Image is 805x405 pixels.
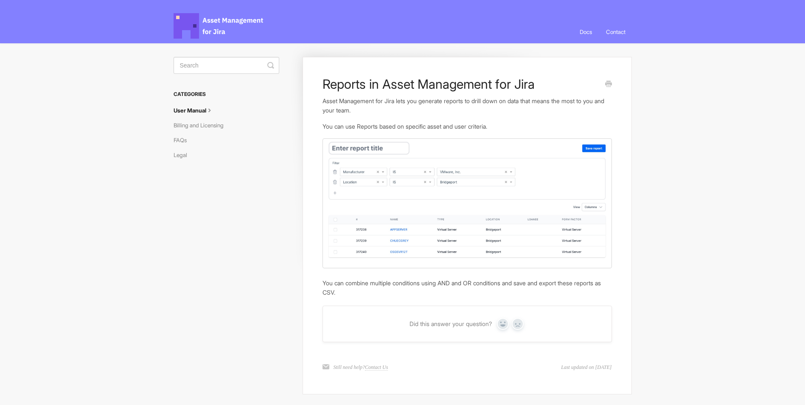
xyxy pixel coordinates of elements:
[323,278,611,297] p: You can combine multiple conditions using AND and OR conditions and save and export these reports...
[174,133,193,147] a: FAQs
[600,20,632,43] a: Contact
[323,122,611,131] p: You can use Reports based on specific asset and user criteria.
[174,57,279,74] input: Search
[323,138,611,268] img: file-11tf7mQyus.png
[323,76,599,92] h1: Reports in Asset Management for Jira
[174,104,220,117] a: User Manual
[410,320,492,328] span: Did this answer your question?
[174,13,264,39] span: Asset Management for Jira Docs
[174,87,279,102] h3: Categories
[605,80,612,89] a: Print this Article
[573,20,598,43] a: Docs
[174,148,194,162] a: Legal
[174,118,230,132] a: Billing and Licensing
[323,96,611,115] p: Asset Management for Jira lets you generate reports to drill down on data that means the most to ...
[333,363,388,371] p: Still need help?
[365,364,388,371] a: Contact Us
[561,363,611,371] time: Last updated on [DATE]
